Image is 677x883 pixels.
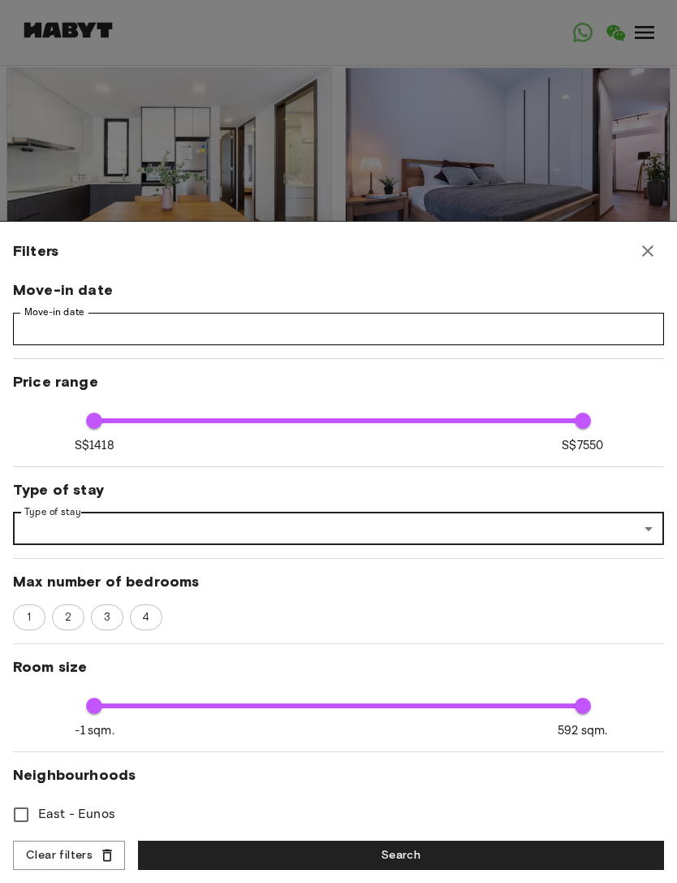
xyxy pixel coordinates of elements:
[13,313,664,345] input: Choose date
[13,480,664,500] span: Type of stay
[13,241,58,261] span: Filters
[13,657,664,677] span: Room size
[13,841,125,871] button: Clear filters
[133,609,158,625] span: 4
[95,609,119,625] span: 3
[24,505,81,519] label: Type of stay
[13,765,664,785] span: Neighbourhoods
[52,604,84,630] div: 2
[13,604,45,630] div: 1
[13,372,664,392] span: Price range
[38,805,115,825] span: East - Eunos
[18,609,40,625] span: 1
[138,841,664,871] button: Search
[558,722,607,739] span: 592 sqm.
[56,609,80,625] span: 2
[91,604,123,630] div: 3
[75,437,114,454] span: S$1418
[13,572,664,591] span: Max number of bedrooms
[13,280,664,300] span: Move-in date
[24,305,84,319] label: Move-in date
[562,437,603,454] span: S$7550
[130,604,162,630] div: 4
[75,722,114,739] span: -1 sqm.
